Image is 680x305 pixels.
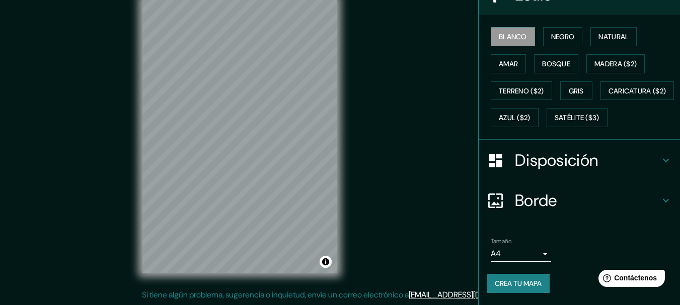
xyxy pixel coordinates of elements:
[491,54,526,73] button: Amar
[479,180,680,221] div: Borde
[491,81,552,100] button: Terreno ($2)
[320,256,332,268] button: Activar o desactivar atribución
[499,59,518,68] font: Amar
[491,237,511,245] font: Tamaño
[590,266,669,294] iframe: Lanzador de widgets de ayuda
[515,190,557,211] font: Borde
[491,108,539,127] button: Azul ($2)
[551,32,575,41] font: Negro
[586,54,645,73] button: Madera ($2)
[598,32,629,41] font: Natural
[499,32,527,41] font: Blanco
[534,54,578,73] button: Bosque
[491,246,551,262] div: A4
[542,59,570,68] font: Bosque
[142,289,409,300] font: Si tiene algún problema, sugerencia o inquietud, envíe un correo electrónico a
[543,27,583,46] button: Negro
[479,140,680,180] div: Disposición
[499,86,544,95] font: Terreno ($2)
[487,274,550,293] button: Crea tu mapa
[515,150,598,171] font: Disposición
[594,59,637,68] font: Madera ($2)
[609,86,666,95] font: Caricatura ($2)
[560,81,592,100] button: Gris
[555,114,599,123] font: Satélite ($3)
[491,248,501,259] font: A4
[409,289,533,300] a: [EMAIL_ADDRESS][DOMAIN_NAME]
[569,86,584,95] font: Gris
[495,279,542,288] font: Crea tu mapa
[499,114,531,123] font: Azul ($2)
[590,27,637,46] button: Natural
[491,27,535,46] button: Blanco
[600,81,674,100] button: Caricatura ($2)
[547,108,608,127] button: Satélite ($3)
